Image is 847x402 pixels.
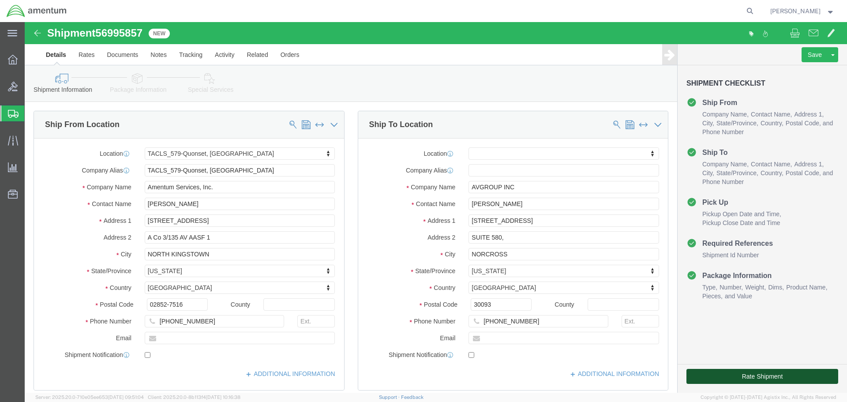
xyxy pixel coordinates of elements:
[401,394,423,400] a: Feedback
[379,394,401,400] a: Support
[148,394,240,400] span: Client: 2025.20.0-8b113f4
[108,394,144,400] span: [DATE] 09:51:04
[6,4,67,18] img: logo
[770,6,821,16] span: Andrew Forber
[206,394,240,400] span: [DATE] 10:16:38
[35,394,144,400] span: Server: 2025.20.0-710e05ee653
[25,22,847,393] iframe: FS Legacy Container
[770,6,835,16] button: [PERSON_NAME]
[701,394,836,401] span: Copyright © [DATE]-[DATE] Agistix Inc., All Rights Reserved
